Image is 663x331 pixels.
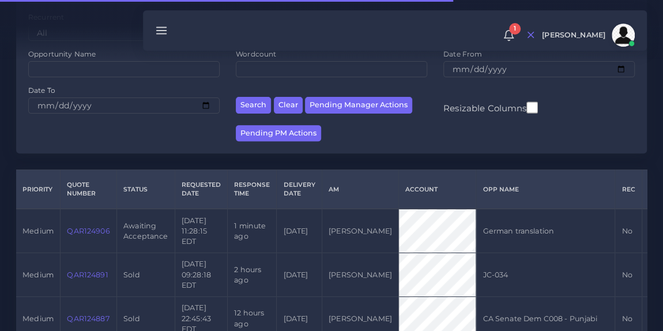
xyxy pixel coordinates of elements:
[236,125,321,142] button: Pending PM Actions
[305,97,412,114] button: Pending Manager Actions
[615,170,642,209] th: REC
[228,170,277,209] th: Response Time
[322,253,398,297] td: [PERSON_NAME]
[476,170,615,209] th: Opp Name
[22,270,54,279] span: medium
[175,253,227,297] td: [DATE] 09:28:18 EDT
[67,270,108,279] a: QAR124891
[443,100,538,115] label: Resizable Columns
[228,253,277,297] td: 2 hours ago
[16,170,61,209] th: Priority
[542,32,605,39] span: [PERSON_NAME]
[67,227,110,235] a: QAR124906
[274,97,303,114] button: Clear
[28,85,55,95] label: Date To
[116,209,175,253] td: Awaiting Acceptance
[476,253,615,297] td: JC-034
[322,209,398,253] td: [PERSON_NAME]
[175,209,227,253] td: [DATE] 11:28:15 EDT
[228,209,277,253] td: 1 minute ago
[22,227,54,235] span: medium
[499,29,519,42] a: 1
[322,170,398,209] th: AM
[615,209,642,253] td: No
[116,170,175,209] th: Status
[22,314,54,323] span: medium
[509,23,521,35] span: 1
[277,253,322,297] td: [DATE]
[615,253,642,297] td: No
[67,314,109,323] a: QAR124887
[536,24,639,47] a: [PERSON_NAME]avatar
[277,209,322,253] td: [DATE]
[175,170,227,209] th: Requested Date
[612,24,635,47] img: avatar
[61,170,117,209] th: Quote Number
[526,100,538,115] input: Resizable Columns
[277,170,322,209] th: Delivery Date
[398,170,476,209] th: Account
[476,209,615,253] td: German translation
[116,253,175,297] td: Sold
[236,97,271,114] button: Search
